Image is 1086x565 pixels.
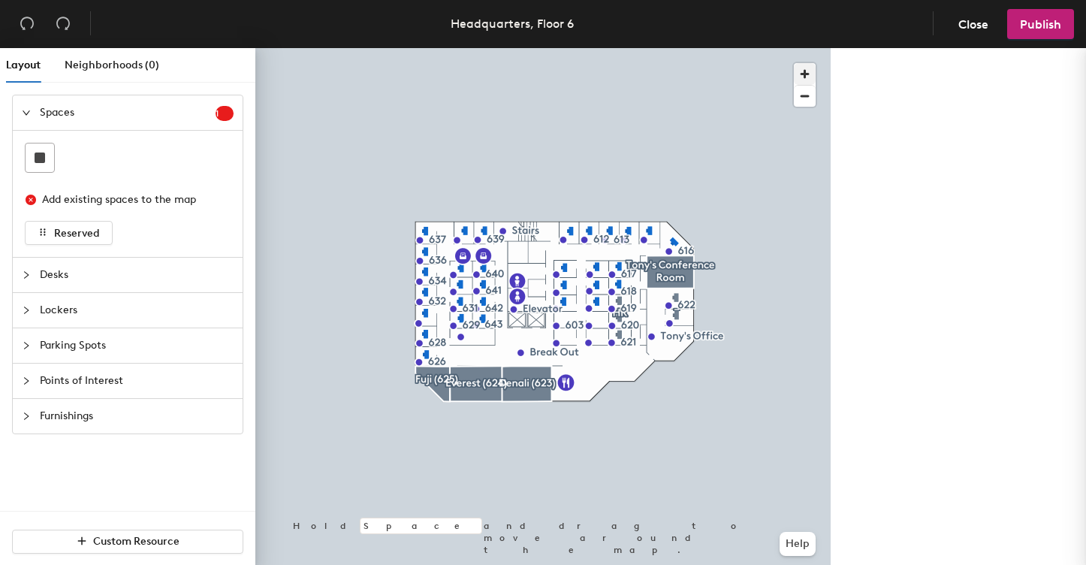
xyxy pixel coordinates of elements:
button: Custom Resource [12,530,243,554]
button: Publish [1007,9,1074,39]
span: collapsed [22,270,31,279]
span: undo [20,16,35,31]
span: Parking Spots [40,328,234,363]
span: collapsed [22,376,31,385]
span: Points of Interest [40,364,234,398]
span: Neighborhoods (0) [65,59,159,71]
button: Redo (⌘ + ⇧ + Z) [48,9,78,39]
span: Spaces [40,95,216,130]
button: Reserved [25,221,113,245]
div: Add existing spaces to the map [42,192,221,208]
button: Help [780,532,816,556]
sup: 1 [216,106,234,121]
span: close-circle [26,195,36,205]
span: Furnishings [40,399,234,434]
span: 1 [216,108,234,119]
span: Layout [6,59,41,71]
span: Lockers [40,293,234,328]
span: expanded [22,108,31,117]
span: collapsed [22,341,31,350]
span: collapsed [22,412,31,421]
span: Reserved [54,227,100,240]
button: Undo (⌘ + Z) [12,9,42,39]
span: Desks [40,258,234,292]
span: Custom Resource [93,535,179,548]
span: Close [958,17,988,32]
div: Headquarters, Floor 6 [451,14,574,33]
span: Publish [1020,17,1061,32]
span: collapsed [22,306,31,315]
button: Close [946,9,1001,39]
